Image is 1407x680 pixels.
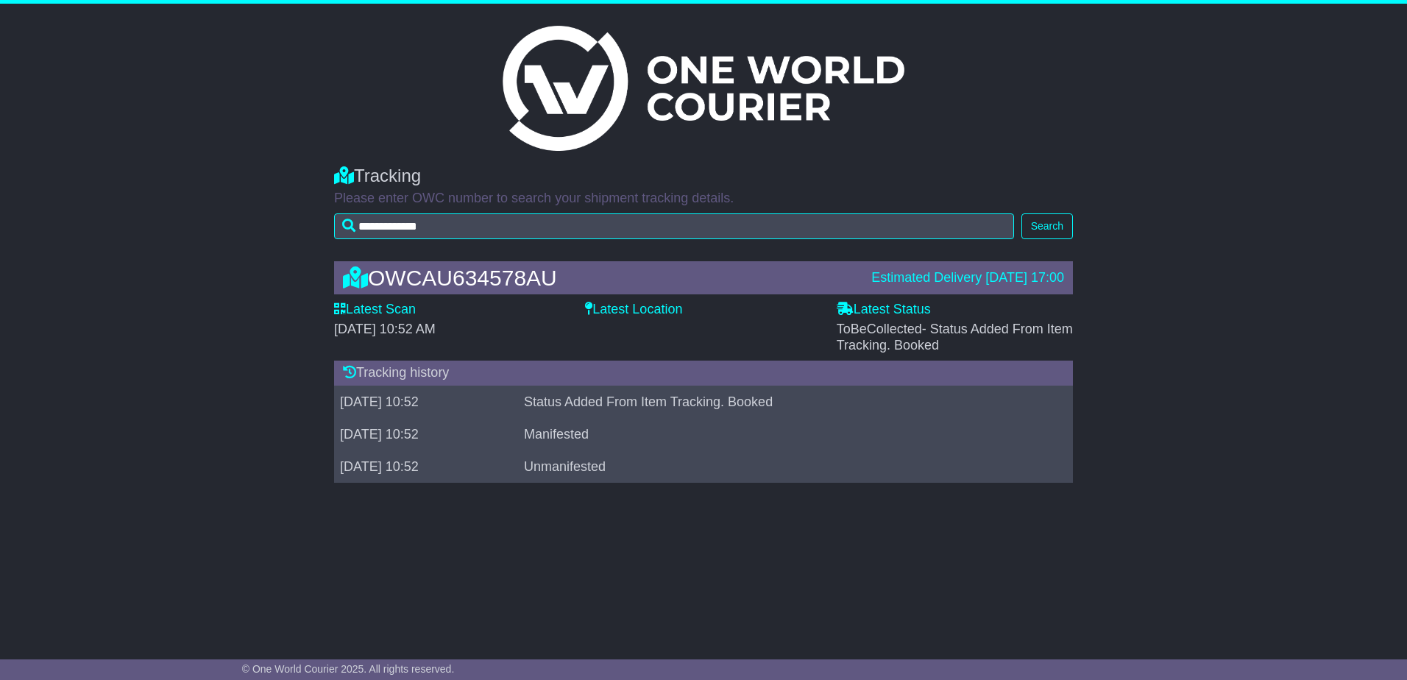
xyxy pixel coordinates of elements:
div: Tracking history [334,361,1073,386]
td: Unmanifested [518,450,1049,483]
span: [DATE] 10:52 AM [334,322,436,336]
td: Manifested [518,418,1049,450]
label: Latest Scan [334,302,416,318]
img: Light [503,26,904,151]
td: [DATE] 10:52 [334,450,518,483]
p: Please enter OWC number to search your shipment tracking details. [334,191,1073,207]
span: © One World Courier 2025. All rights reserved. [242,663,455,675]
button: Search [1021,213,1073,239]
span: - Status Added From Item Tracking. Booked [837,322,1073,353]
span: ToBeCollected [837,322,1073,353]
td: Status Added From Item Tracking. Booked [518,386,1049,418]
td: [DATE] 10:52 [334,418,518,450]
td: [DATE] 10:52 [334,386,518,418]
div: Tracking [334,166,1073,187]
label: Latest Location [585,302,682,318]
label: Latest Status [837,302,931,318]
div: Estimated Delivery [DATE] 17:00 [871,270,1064,286]
div: OWCAU634578AU [336,266,864,290]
